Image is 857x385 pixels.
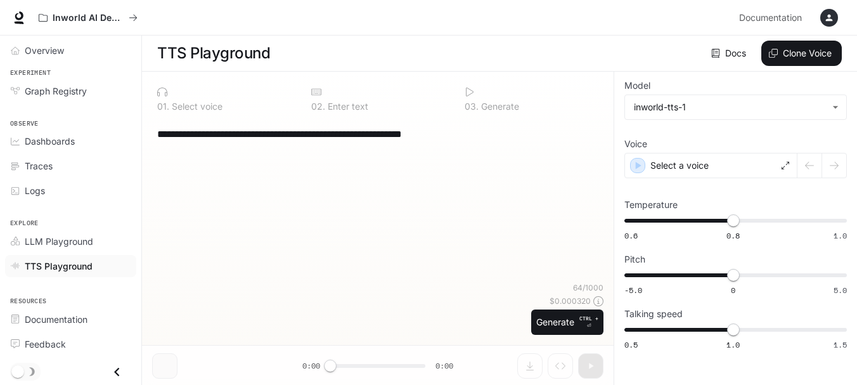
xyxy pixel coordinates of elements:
[634,101,826,114] div: inworld-tts-1
[726,230,740,241] span: 0.8
[465,102,479,111] p: 0 3 .
[709,41,751,66] a: Docs
[25,134,75,148] span: Dashboards
[25,259,93,273] span: TTS Playground
[25,159,53,173] span: Traces
[103,359,131,385] button: Close drawer
[624,285,642,296] span: -5.0
[739,10,802,26] span: Documentation
[5,155,136,177] a: Traces
[25,84,87,98] span: Graph Registry
[731,285,735,296] span: 0
[5,230,136,252] a: LLM Playground
[5,80,136,102] a: Graph Registry
[5,39,136,62] a: Overview
[834,285,847,296] span: 5.0
[579,315,598,330] p: ⏎
[25,44,64,57] span: Overview
[734,5,811,30] a: Documentation
[624,339,638,350] span: 0.5
[624,200,678,209] p: Temperature
[650,159,709,172] p: Select a voice
[169,102,222,111] p: Select voice
[579,315,598,322] p: CTRL +
[25,337,66,351] span: Feedback
[624,230,638,241] span: 0.6
[624,81,650,90] p: Model
[25,184,45,197] span: Logs
[53,13,124,23] p: Inworld AI Demos
[625,95,846,119] div: inworld-tts-1
[157,102,169,111] p: 0 1 .
[834,339,847,350] span: 1.5
[624,140,647,148] p: Voice
[5,179,136,202] a: Logs
[11,364,24,378] span: Dark mode toggle
[311,102,325,111] p: 0 2 .
[479,102,519,111] p: Generate
[25,235,93,248] span: LLM Playground
[761,41,842,66] button: Clone Voice
[157,41,270,66] h1: TTS Playground
[531,310,603,336] button: GenerateCTRL +⏎
[624,255,645,264] p: Pitch
[5,333,136,355] a: Feedback
[5,308,136,330] a: Documentation
[33,5,143,30] button: All workspaces
[5,255,136,277] a: TTS Playground
[5,130,136,152] a: Dashboards
[325,102,368,111] p: Enter text
[25,313,87,326] span: Documentation
[624,310,683,318] p: Talking speed
[834,230,847,241] span: 1.0
[726,339,740,350] span: 1.0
